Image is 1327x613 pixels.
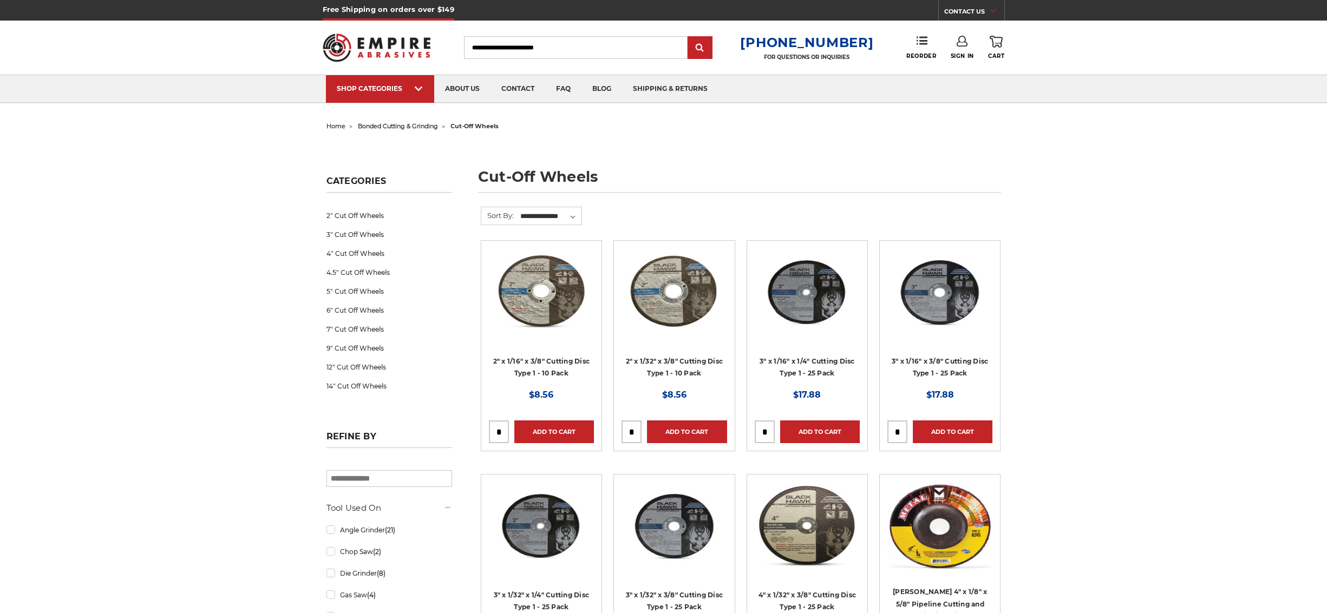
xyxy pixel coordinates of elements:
[326,585,452,604] a: Gas Saw
[326,339,452,358] a: 9" Cut Off Wheels
[373,548,381,556] span: (2)
[326,122,345,130] a: home
[326,263,452,282] a: 4.5" Cut Off Wheels
[326,542,452,561] a: Chop Saw
[385,526,395,534] span: (21)
[514,420,594,443] a: Add to Cart
[326,358,452,377] a: 12" Cut Off Wheels
[689,37,711,59] input: Submit
[647,420,727,443] a: Add to Cart
[906,52,936,60] span: Reorder
[906,36,936,59] a: Reorder
[489,248,594,335] img: 2" x 1/16" x 3/8" Cut Off Wheel
[622,482,727,569] img: 3" x 1/32" x 3/8" Cut Off Wheel
[755,248,860,335] img: 3” x .0625” x 1/4” Die Grinder Cut-Off Wheels by Black Hawk Abrasives
[951,52,974,60] span: Sign In
[326,431,452,448] h5: Refine by
[887,248,992,335] img: 3" x 1/16" x 3/8" Cutting Disc
[755,248,860,387] a: 3” x .0625” x 1/4” Die Grinder Cut-Off Wheels by Black Hawk Abrasives
[793,390,821,400] span: $17.88
[323,27,431,69] img: Empire Abrasives
[581,75,622,103] a: blog
[662,390,687,400] span: $8.56
[988,36,1004,60] a: Cart
[434,75,491,103] a: about us
[367,591,376,599] span: (4)
[326,282,452,301] a: 5" Cut Off Wheels
[926,390,954,400] span: $17.88
[887,482,992,569] img: Mercer 4" x 1/8" x 5/8 Cutting and Light Grinding Wheel
[988,52,1004,60] span: Cart
[545,75,581,103] a: faq
[326,377,452,396] a: 14" Cut Off Wheels
[358,122,438,130] a: bonded cutting & grinding
[944,5,1004,21] a: CONTACT US
[326,244,452,263] a: 4" Cut Off Wheels
[326,520,452,539] a: Angle Grinder
[780,420,860,443] a: Add to Cart
[326,502,452,515] h5: Tool Used On
[326,225,452,244] a: 3" Cut Off Wheels
[481,207,514,223] label: Sort By:
[326,176,452,193] h5: Categories
[740,54,873,61] p: FOR QUESTIONS OR INQUIRIES
[740,35,873,50] a: [PHONE_NUMBER]
[529,390,553,400] span: $8.56
[326,564,452,583] a: Die Grinder
[478,169,1001,193] h1: cut-off wheels
[519,208,581,225] select: Sort By:
[489,482,594,569] img: 3" x 1/32" x 1/4" Cutting Disc
[491,75,545,103] a: contact
[489,248,594,387] a: 2" x 1/16" x 3/8" Cut Off Wheel
[326,320,452,339] a: 7" Cut Off Wheels
[913,420,992,443] a: Add to Cart
[450,122,499,130] span: cut-off wheels
[337,84,423,93] div: SHOP CATEGORIES
[755,482,860,569] img: 4" x 1/32" x 3/8" Cutting Disc
[326,301,452,320] a: 6" Cut Off Wheels
[887,248,992,387] a: 3" x 1/16" x 3/8" Cutting Disc
[622,75,718,103] a: shipping & returns
[622,248,727,387] a: 2" x 1/32" x 3/8" Cut Off Wheel
[326,206,452,225] a: 2" Cut Off Wheels
[622,248,727,335] img: 2" x 1/32" x 3/8" Cut Off Wheel
[377,569,385,577] span: (8)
